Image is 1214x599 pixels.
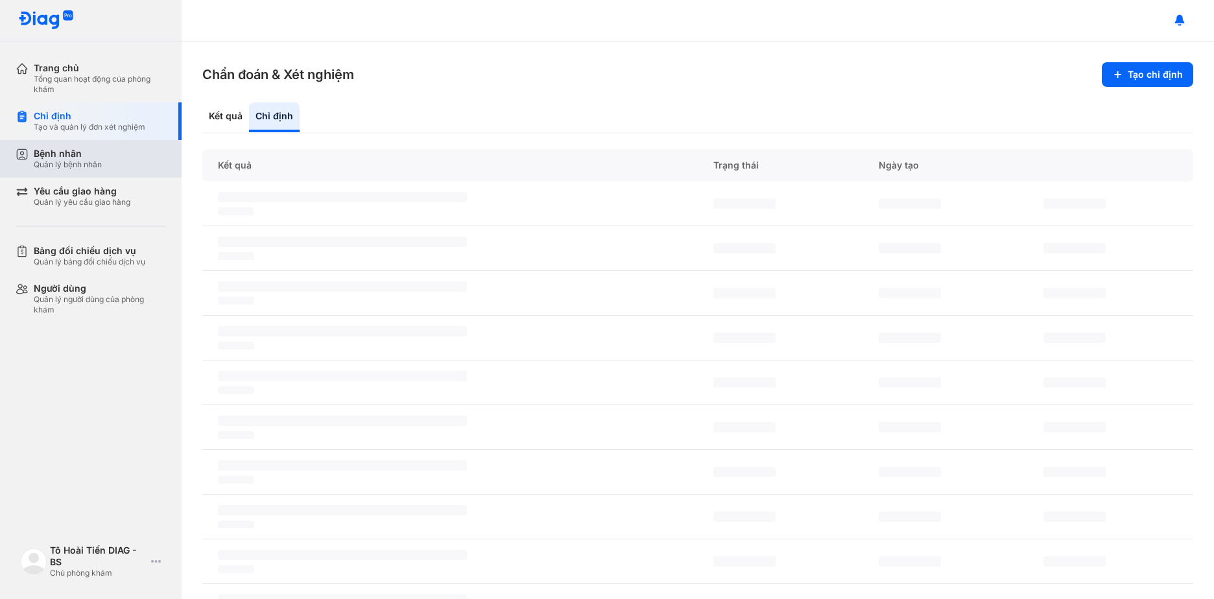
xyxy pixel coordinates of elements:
[218,192,467,202] span: ‌
[34,245,145,257] div: Bảng đối chiếu dịch vụ
[1043,243,1106,253] span: ‌
[34,122,145,132] div: Tạo và quản lý đơn xét nghiệm
[713,422,776,432] span: ‌
[218,476,254,484] span: ‌
[879,511,941,522] span: ‌
[698,149,863,182] div: Trạng thái
[34,110,145,122] div: Chỉ định
[1043,333,1106,343] span: ‌
[218,416,467,426] span: ‌
[34,159,102,170] div: Quản lý bệnh nhân
[1043,288,1106,298] span: ‌
[50,568,146,578] div: Chủ phòng khám
[34,197,130,207] div: Quản lý yêu cầu giao hàng
[34,294,166,315] div: Quản lý người dùng của phòng khám
[713,198,776,209] span: ‌
[21,548,47,574] img: logo
[34,148,102,159] div: Bệnh nhân
[34,74,166,95] div: Tổng quan hoạt động của phòng khám
[713,511,776,522] span: ‌
[879,467,941,477] span: ‌
[713,556,776,567] span: ‌
[879,333,941,343] span: ‌
[879,377,941,388] span: ‌
[218,297,254,305] span: ‌
[879,243,941,253] span: ‌
[879,556,941,567] span: ‌
[34,283,166,294] div: Người dùng
[879,288,941,298] span: ‌
[218,371,467,381] span: ‌
[18,10,74,30] img: logo
[1043,467,1106,477] span: ‌
[1102,62,1193,87] button: Tạo chỉ định
[713,243,776,253] span: ‌
[713,377,776,388] span: ‌
[713,288,776,298] span: ‌
[1043,422,1106,432] span: ‌
[34,185,130,197] div: Yêu cầu giao hàng
[218,252,254,260] span: ‌
[218,431,254,439] span: ‌
[202,102,249,132] div: Kết quả
[1043,377,1106,388] span: ‌
[218,460,467,471] span: ‌
[218,386,254,394] span: ‌
[218,326,467,336] span: ‌
[218,237,467,247] span: ‌
[218,521,254,528] span: ‌
[34,257,145,267] div: Quản lý bảng đối chiếu dịch vụ
[218,281,467,292] span: ‌
[879,422,941,432] span: ‌
[218,550,467,560] span: ‌
[218,565,254,573] span: ‌
[218,505,467,515] span: ‌
[218,342,254,349] span: ‌
[202,149,698,182] div: Kết quả
[879,198,941,209] span: ‌
[713,467,776,477] span: ‌
[34,62,166,74] div: Trang chủ
[713,333,776,343] span: ‌
[202,65,354,84] h3: Chẩn đoán & Xét nghiệm
[249,102,300,132] div: Chỉ định
[1043,511,1106,522] span: ‌
[218,207,254,215] span: ‌
[1043,198,1106,209] span: ‌
[1043,556,1106,567] span: ‌
[863,149,1029,182] div: Ngày tạo
[50,545,146,568] div: Tô Hoài Tiến DIAG - BS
